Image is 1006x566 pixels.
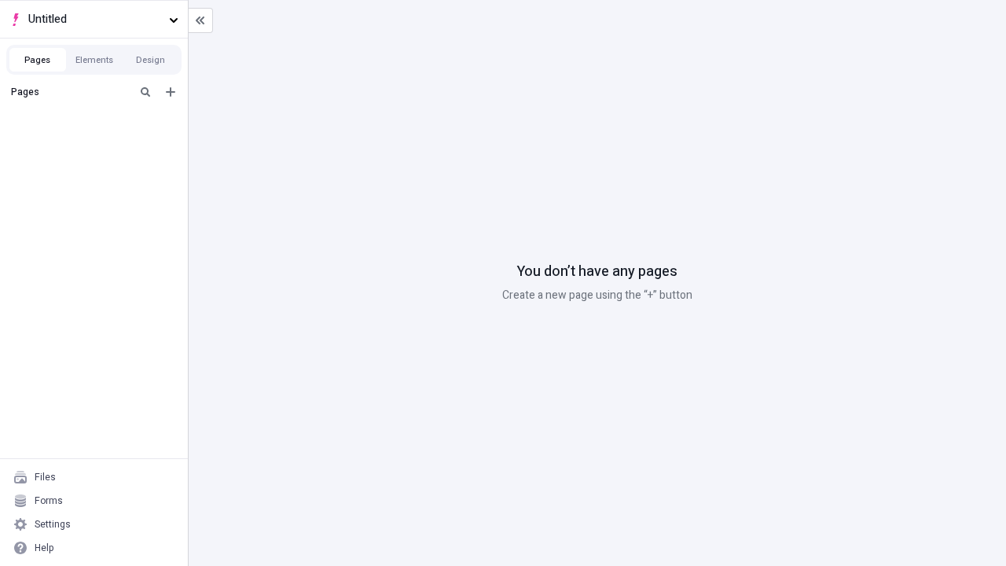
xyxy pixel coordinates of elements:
button: Pages [9,48,66,72]
p: Create a new page using the “+” button [502,287,692,304]
div: Pages [11,86,130,98]
button: Design [123,48,179,72]
div: Settings [35,518,71,531]
p: You don’t have any pages [517,262,677,282]
button: Elements [66,48,123,72]
div: Forms [35,494,63,507]
div: Files [35,471,56,483]
button: Add new [161,83,180,101]
div: Help [35,542,54,554]
span: Untitled [28,11,163,28]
